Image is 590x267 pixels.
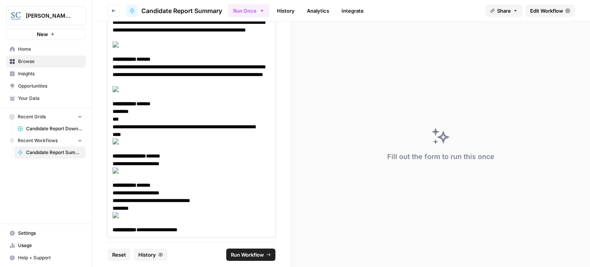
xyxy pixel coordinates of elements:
button: Workspace: Stanton Chase LA [6,6,86,25]
span: Opportunities [18,83,82,90]
img: clip_image084.gif [113,138,265,144]
button: History [134,249,167,261]
span: Recent Workflows [18,137,58,144]
a: Candidate Report Summary [14,146,86,159]
button: Recent Grids [6,111,86,123]
img: Stanton Chase LA Logo [9,9,23,23]
button: Run Once [228,4,269,17]
img: clip_image086.gif [113,41,265,48]
span: New [37,30,48,38]
button: New [6,28,86,40]
a: Analytics [302,5,334,17]
img: clip_image085.gif [113,86,265,92]
button: Share [486,5,522,17]
span: Reset [112,251,126,259]
a: Insights [6,68,86,80]
img: clip_image088.gif [113,212,265,218]
a: History [272,5,299,17]
span: Share [497,7,511,15]
span: Recent Grids [18,113,46,120]
img: clip_image086.gif [113,167,265,174]
a: Settings [6,227,86,239]
button: Help + Support [6,252,86,264]
span: Home [18,46,82,53]
a: Opportunities [6,80,86,92]
a: Edit Workflow [525,5,575,17]
a: Candidate Report Summary [126,5,222,17]
a: Candidate Report Download Sheet [14,123,86,135]
button: Reset [108,249,131,261]
a: Usage [6,239,86,252]
a: Your Data [6,92,86,104]
span: History [138,251,156,259]
div: Fill out the form to run this once [387,151,494,162]
span: Edit Workflow [530,7,563,15]
span: Browse [18,58,82,65]
span: Your Data [18,95,82,102]
p: Copy and paste your interview transcript [108,240,275,248]
span: Candidate Report Summary [26,149,82,156]
span: Insights [18,70,82,77]
span: Candidate Report Download Sheet [26,125,82,132]
button: Recent Workflows [6,135,86,146]
button: Run Workflow [226,249,275,261]
span: Usage [18,242,82,249]
a: Home [6,43,86,55]
span: Help + Support [18,254,82,261]
a: Integrate [337,5,368,17]
span: Run Workflow [231,251,264,259]
a: Browse [6,55,86,68]
span: Settings [18,230,82,237]
span: [PERSON_NAME] LA [26,12,72,20]
span: Candidate Report Summary [141,6,222,15]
